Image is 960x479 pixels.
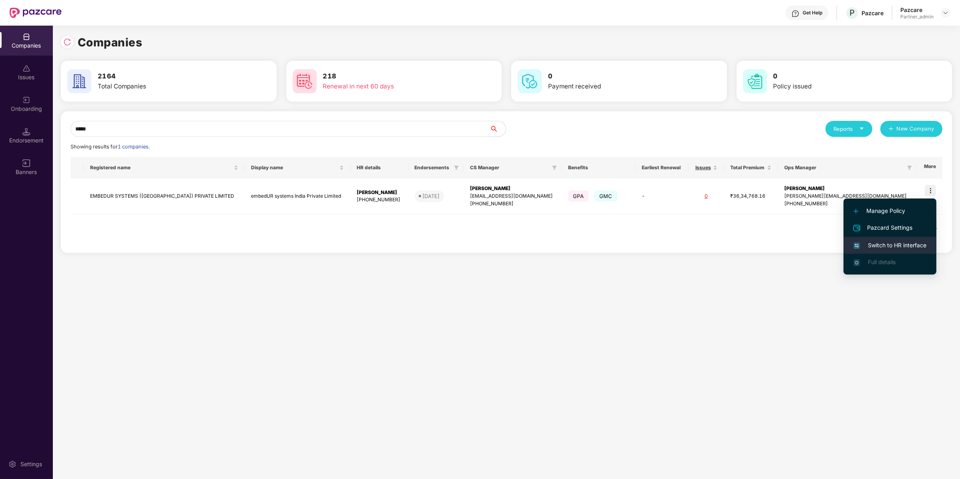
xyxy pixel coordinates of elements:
div: Policy issued [773,82,906,91]
div: Settings [18,460,44,468]
img: svg+xml;base64,PHN2ZyBpZD0iSGVscC0zMngzMiIgeG1sbnM9Imh0dHA6Ly93d3cudzMub3JnLzIwMDAvc3ZnIiB3aWR0aD... [791,10,799,18]
img: svg+xml;base64,PHN2ZyBpZD0iRHJvcGRvd24tMzJ4MzIiIHhtbG5zPSJodHRwOi8vd3d3LnczLm9yZy8yMDAwL3N2ZyIgd2... [942,10,949,16]
span: New Company [897,125,935,133]
th: Total Premium [724,157,778,178]
th: Issues [689,157,724,178]
span: caret-down [859,126,864,131]
button: search [489,121,506,137]
img: svg+xml;base64,PHN2ZyB3aWR0aD0iMTYiIGhlaWdodD0iMTYiIHZpZXdCb3g9IjAgMCAxNiAxNiIgZmlsbD0ibm9uZSIgeG... [22,159,30,167]
img: svg+xml;base64,PHN2ZyB3aWR0aD0iMjAiIGhlaWdodD0iMjAiIHZpZXdCb3g9IjAgMCAyMCAyMCIgZmlsbD0ibm9uZSIgeG... [22,96,30,104]
div: [PERSON_NAME][EMAIL_ADDRESS][DOMAIN_NAME] [784,192,910,200]
div: 0 [695,192,717,200]
th: More [917,157,942,178]
th: Earliest Renewal [635,157,688,178]
td: - [635,178,688,214]
div: Total Companies [98,82,231,91]
span: filter [452,163,460,172]
img: svg+xml;base64,PHN2ZyB4bWxucz0iaHR0cDovL3d3dy53My5vcmcvMjAwMC9zdmciIHdpZHRoPSI2MCIgaGVpZ2h0PSI2MC... [743,69,767,93]
td: EMBEDUR SYSTEMS ([GEOGRAPHIC_DATA]) PRIVATE LIMITED [84,178,245,214]
div: [PHONE_NUMBER] [470,200,555,208]
img: svg+xml;base64,PHN2ZyB3aWR0aD0iMTQuNSIgaGVpZ2h0PSIxNC41IiB2aWV3Qm94PSIwIDAgMTYgMTYiIGZpbGw9Im5vbm... [22,128,30,136]
h3: 218 [323,71,456,82]
span: Issues [695,164,711,171]
div: [DATE] [423,192,440,200]
th: Registered name [84,157,245,178]
span: filter [550,163,558,172]
div: [PERSON_NAME] [470,185,555,192]
span: Full details [868,259,896,265]
span: CS Manager [470,164,549,171]
img: svg+xml;base64,PHN2ZyBpZD0iUmVsb2FkLTMyeDMyIiB4bWxucz0iaHR0cDovL3d3dy53My5vcmcvMjAwMC9zdmciIHdpZH... [63,38,71,46]
span: Manage Policy [854,206,926,215]
img: svg+xml;base64,PHN2ZyB4bWxucz0iaHR0cDovL3d3dy53My5vcmcvMjAwMC9zdmciIHdpZHRoPSIxNi4zNjMiIGhlaWdodD... [854,259,860,266]
span: Ops Manager [784,164,904,171]
span: Endorsements [415,164,451,171]
span: Total Premium [730,164,765,171]
th: HR details [350,157,408,178]
img: svg+xml;base64,PHN2ZyB4bWxucz0iaHR0cDovL3d3dy53My5vcmcvMjAwMC9zdmciIHdpZHRoPSI2MCIgaGVpZ2h0PSI2MC... [518,69,542,93]
img: svg+xml;base64,PHN2ZyB4bWxucz0iaHR0cDovL3d3dy53My5vcmcvMjAwMC9zdmciIHdpZHRoPSIxNiIgaGVpZ2h0PSIxNi... [854,243,860,249]
h3: 2164 [98,71,231,82]
img: svg+xml;base64,PHN2ZyB4bWxucz0iaHR0cDovL3d3dy53My5vcmcvMjAwMC9zdmciIHdpZHRoPSIyNCIgaGVpZ2h0PSIyNC... [852,223,862,233]
span: GMC [594,190,617,202]
span: filter [454,165,459,170]
span: Display name [251,164,338,171]
button: plusNew Company [880,121,942,137]
div: Payment received [548,82,681,91]
img: svg+xml;base64,PHN2ZyB4bWxucz0iaHR0cDovL3d3dy53My5vcmcvMjAwMC9zdmciIHdpZHRoPSI2MCIgaGVpZ2h0PSI2MC... [67,69,91,93]
span: Switch to HR interface [854,241,926,250]
div: Renewal in next 60 days [323,82,456,91]
span: Pazcard Settings [854,223,926,233]
img: svg+xml;base64,PHN2ZyB4bWxucz0iaHR0cDovL3d3dy53My5vcmcvMjAwMC9zdmciIHdpZHRoPSI2MCIgaGVpZ2h0PSI2MC... [293,69,317,93]
span: search [489,126,506,132]
span: filter [552,165,557,170]
div: ₹36,34,768.16 [730,192,771,200]
span: plus [888,126,894,132]
div: [PHONE_NUMBER] [357,196,402,204]
div: [PHONE_NUMBER] [784,200,910,208]
div: [EMAIL_ADDRESS][DOMAIN_NAME] [470,192,555,200]
td: embedUR systems India Private Limited [245,178,350,214]
img: svg+xml;base64,PHN2ZyBpZD0iU2V0dGluZy0yMHgyMCIgeG1sbnM9Imh0dHA6Ly93d3cudzMub3JnLzIwMDAvc3ZnIiB3aW... [8,460,16,468]
img: svg+xml;base64,PHN2ZyBpZD0iSXNzdWVzX2Rpc2FibGVkIiB4bWxucz0iaHR0cDovL3d3dy53My5vcmcvMjAwMC9zdmciIH... [22,64,30,72]
span: P [850,8,855,18]
div: Pazcare [862,9,884,17]
img: New Pazcare Logo [10,8,62,18]
div: Reports [833,125,864,133]
span: Registered name [90,164,232,171]
div: [PERSON_NAME] [784,185,910,192]
span: filter [906,163,914,172]
h3: 0 [548,71,681,82]
span: GPA [568,190,588,202]
div: Partner_admin [900,14,934,20]
div: Get Help [803,10,822,16]
span: 1 companies. [118,144,150,150]
div: [PERSON_NAME] [357,189,402,196]
th: Display name [245,157,350,178]
h1: Companies [78,34,143,51]
img: icon [925,185,936,196]
span: Showing results for [70,144,150,150]
th: Benefits [562,157,635,178]
span: filter [907,165,912,170]
img: svg+xml;base64,PHN2ZyB4bWxucz0iaHR0cDovL3d3dy53My5vcmcvMjAwMC9zdmciIHdpZHRoPSIxMi4yMDEiIGhlaWdodD... [854,209,858,214]
h3: 0 [773,71,906,82]
div: Pazcare [900,6,934,14]
img: svg+xml;base64,PHN2ZyBpZD0iQ29tcGFuaWVzIiB4bWxucz0iaHR0cDovL3d3dy53My5vcmcvMjAwMC9zdmciIHdpZHRoPS... [22,33,30,41]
